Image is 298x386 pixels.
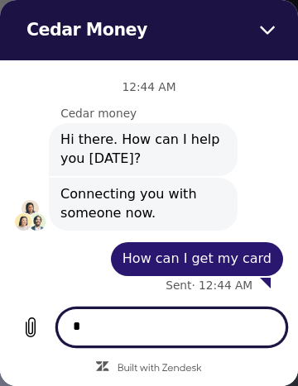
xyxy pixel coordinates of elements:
[53,123,233,176] span: Hi there. How can I help you [DATE]?
[118,364,202,374] a: Built with Zendesk: Visit the Zendesk website in a new tab
[60,106,298,121] p: Cedar money
[122,79,175,94] p: 12:44 AM
[166,278,252,293] p: Sent · 12:44 AM
[249,12,287,50] button: Close
[12,308,50,346] button: Upload file
[26,19,241,41] h2: Cedar Money
[115,242,279,276] span: How can I get my card
[53,178,233,231] span: Connecting you with someone now.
